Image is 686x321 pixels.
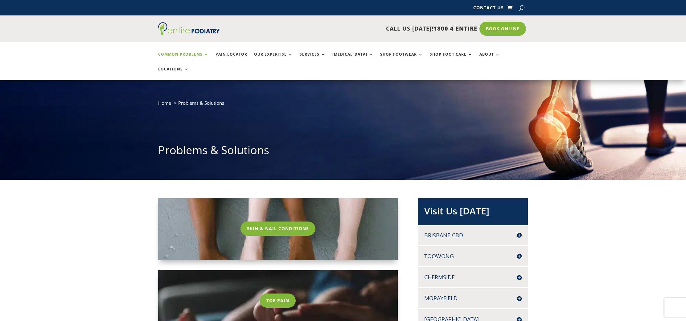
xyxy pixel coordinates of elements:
a: Shop Footwear [380,52,423,65]
a: [MEDICAL_DATA] [332,52,373,65]
span: 1800 4 ENTIRE [433,25,477,32]
span: Problems & Solutions [178,100,224,106]
a: Book Online [479,22,526,36]
a: Our Expertise [254,52,293,65]
h1: Problems & Solutions [158,142,528,161]
h4: Toowong [424,252,522,260]
a: Locations [158,67,189,80]
a: About [479,52,500,65]
h4: Chermside [424,273,522,281]
a: Pain Locator [216,52,247,65]
img: logo (1) [158,22,220,35]
a: Home [158,100,171,106]
a: Shop Foot Care [430,52,473,65]
h2: Visit Us [DATE] [424,205,522,221]
h4: Morayfield [424,294,522,302]
nav: breadcrumb [158,99,528,112]
p: CALL US [DATE]! [244,25,477,33]
a: Skin & Nail Conditions [240,222,315,236]
a: Toe Pain [260,294,296,308]
a: Contact Us [473,6,504,12]
a: Common Problems [158,52,209,65]
h4: Brisbane CBD [424,231,522,239]
a: Entire Podiatry [158,30,220,36]
a: Services [300,52,326,65]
